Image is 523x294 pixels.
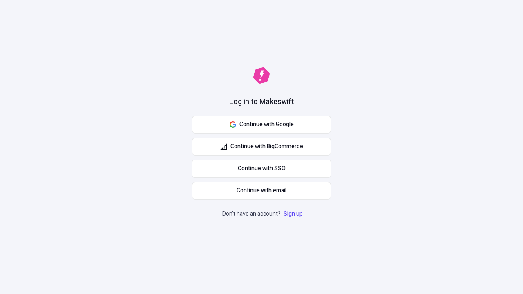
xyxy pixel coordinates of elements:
a: Continue with SSO [192,160,331,178]
button: Continue with Google [192,116,331,134]
button: Continue with email [192,182,331,200]
span: Continue with email [237,186,286,195]
p: Don't have an account? [222,209,304,218]
h1: Log in to Makeswift [229,97,294,107]
a: Sign up [282,209,304,218]
span: Continue with BigCommerce [230,142,303,151]
span: Continue with Google [239,120,294,129]
button: Continue with BigCommerce [192,138,331,156]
